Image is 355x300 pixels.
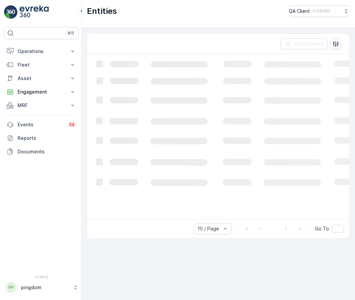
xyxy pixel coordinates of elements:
p: Operations [18,48,65,55]
p: 34 [69,122,75,127]
button: QA Client(+03:00) [289,5,350,17]
p: Documents [18,148,76,155]
p: Entities [87,6,117,17]
div: PP [6,282,17,293]
p: Events [18,121,64,128]
span: v 1.49.0 [4,275,79,279]
p: Asset [18,75,65,82]
button: MRF [4,99,79,112]
p: Reports [18,135,76,142]
button: Fleet [4,58,79,72]
img: logo [4,5,18,19]
button: Engagement [4,85,79,99]
p: MRF [18,102,65,109]
p: QA Client [289,8,310,15]
button: Operations [4,45,79,58]
button: PPpingdom [4,280,79,295]
p: ( +03:00 ) [313,8,330,14]
p: Engagement [18,89,65,95]
span: Go To [315,225,329,232]
a: Events34 [4,118,79,131]
a: Documents [4,145,79,158]
p: pingdom [21,284,69,291]
button: Asset [4,72,79,85]
p: Clear Filters [294,41,324,47]
a: Reports [4,131,79,145]
p: Fleet [18,61,65,68]
p: ⌘B [67,30,74,36]
button: Clear Filters [281,39,328,49]
img: logo_light-DOdMpM7g.png [20,5,49,19]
